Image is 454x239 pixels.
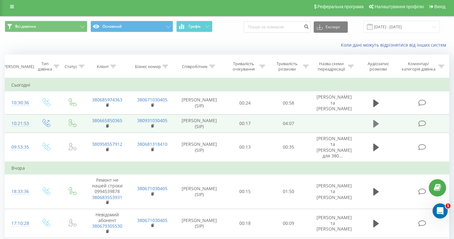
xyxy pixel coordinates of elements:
[90,21,173,32] button: Основний
[175,91,224,115] td: [PERSON_NAME] (SIP)
[400,61,437,72] div: Коментар/категорія дзвінка
[361,61,395,72] div: Аудіозапис розмови
[267,209,310,238] td: 00:09
[189,24,201,29] span: Графік
[310,91,355,115] td: [PERSON_NAME] та [PERSON_NAME]
[310,174,355,209] td: [PERSON_NAME] та [PERSON_NAME]
[445,203,451,208] span: 1
[11,117,26,130] div: 10:21:53
[92,223,122,229] a: 380679305530
[375,4,424,9] span: Налаштування профілю
[316,61,346,72] div: Назва схеми переадресації
[85,209,130,238] td: Невідомий абонент
[11,217,26,230] div: 17:10:28
[433,203,448,219] iframe: Intercom live chat
[182,64,208,69] div: Співробітник
[38,61,52,72] div: Тип дзвінка
[11,97,26,109] div: 10:30:36
[310,209,355,238] td: [PERSON_NAME] та [PERSON_NAME]
[224,209,267,238] td: 00:18
[137,185,167,191] a: 380671030405
[317,4,364,9] span: Реферальна програма
[229,61,258,72] div: Тривалість очікування
[92,117,122,123] a: 380665850365
[137,217,167,223] a: 380671030405
[11,141,26,153] div: 09:53:35
[65,64,77,69] div: Статус
[5,79,449,91] td: Сьогодні
[175,133,224,162] td: [PERSON_NAME] (SIP)
[175,114,224,133] td: [PERSON_NAME] (SIP)
[314,21,348,33] button: Експорт
[15,24,36,29] span: Всі дзвінки
[224,133,267,162] td: 00:13
[5,21,87,32] button: Всі дзвінки
[341,42,449,48] a: Коли дані можуть відрізнятися вiд інших систем
[244,21,311,33] input: Пошук за номером
[137,141,167,147] a: 380681318410
[137,117,167,123] a: 380931030405
[137,97,167,103] a: 380671030405
[11,185,26,198] div: 18:33:36
[224,114,267,133] td: 00:17
[176,21,212,32] button: Графік
[92,194,122,200] a: 380683553931
[85,174,130,209] td: Ремонт не нашей строки 0994539878
[92,141,122,147] a: 380958557912
[224,91,267,115] td: 00:24
[135,64,161,69] div: Бізнес номер
[434,4,445,9] span: Вихід
[272,61,301,72] div: Тривалість розмови
[5,162,449,174] td: Вчора
[2,64,34,69] div: [PERSON_NAME]
[175,174,224,209] td: [PERSON_NAME] (SIP)
[267,133,310,162] td: 00:35
[317,135,352,159] span: [PERSON_NAME] та [PERSON_NAME] для 380...
[92,97,122,103] a: 380685974363
[97,64,109,69] div: Клієнт
[267,114,310,133] td: 04:07
[175,209,224,238] td: [PERSON_NAME] (SIP)
[267,174,310,209] td: 01:50
[267,91,310,115] td: 00:58
[224,174,267,209] td: 00:15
